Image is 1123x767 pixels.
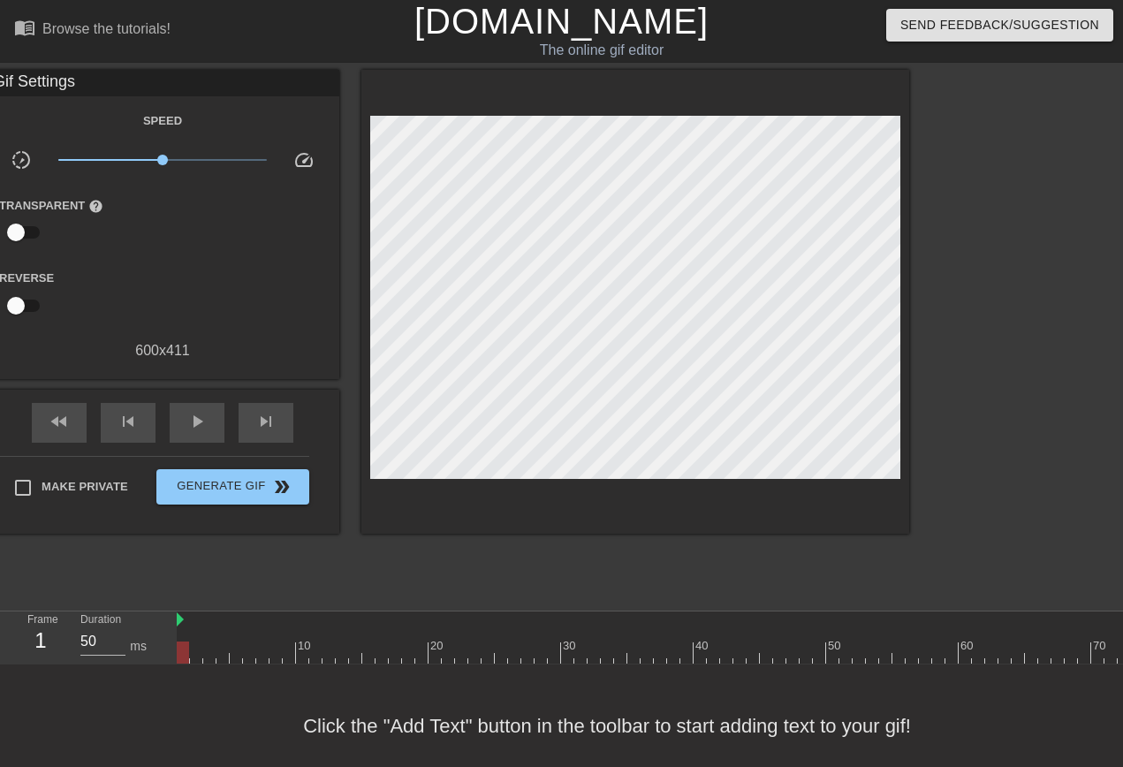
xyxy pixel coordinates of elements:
[383,40,821,61] div: The online gif editor
[293,149,315,171] span: speed
[42,478,128,496] span: Make Private
[900,14,1099,36] span: Send Feedback/Suggestion
[14,17,171,44] a: Browse the tutorials!
[130,637,147,656] div: ms
[42,21,171,36] div: Browse the tutorials!
[960,637,976,655] div: 60
[80,615,121,626] label: Duration
[414,2,709,41] a: [DOMAIN_NAME]
[886,9,1113,42] button: Send Feedback/Suggestion
[14,611,67,663] div: Frame
[563,637,579,655] div: 30
[88,199,103,214] span: help
[1093,637,1109,655] div: 70
[695,637,711,655] div: 40
[49,411,70,432] span: fast_rewind
[828,637,844,655] div: 50
[156,469,309,505] button: Generate Gif
[186,411,208,432] span: play_arrow
[163,476,302,497] span: Generate Gif
[118,411,139,432] span: skip_previous
[298,637,314,655] div: 10
[143,112,182,130] label: Speed
[11,149,32,171] span: slow_motion_video
[255,411,277,432] span: skip_next
[14,17,35,38] span: menu_book
[271,476,292,497] span: double_arrow
[27,625,54,657] div: 1
[430,637,446,655] div: 20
